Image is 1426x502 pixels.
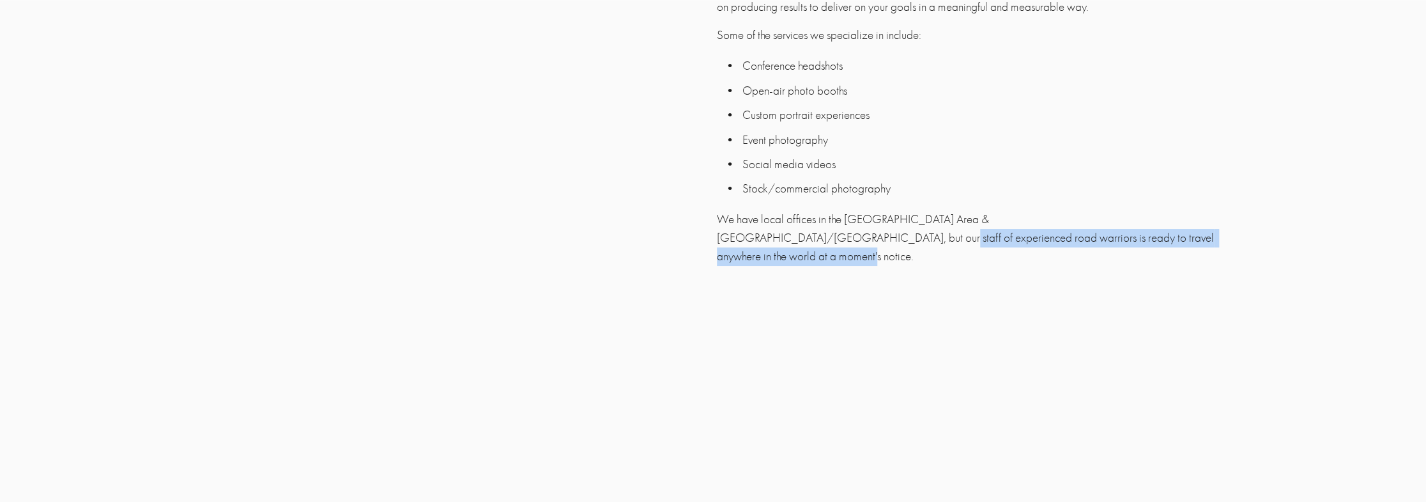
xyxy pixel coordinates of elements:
p: Custom portrait experiences [742,106,1224,125]
p: Conference headshots [742,57,1224,75]
p: Open-air photo booths [742,82,1224,100]
p: Event photography [742,131,1224,150]
p: Stock/commercial photography [742,180,1224,198]
p: We have local offices in the [GEOGRAPHIC_DATA] Area & [GEOGRAPHIC_DATA]/[GEOGRAPHIC_DATA], but ou... [717,210,1224,265]
p: Some of the services we specialize in include: [717,26,1224,45]
p: Social media videos [742,155,1224,174]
